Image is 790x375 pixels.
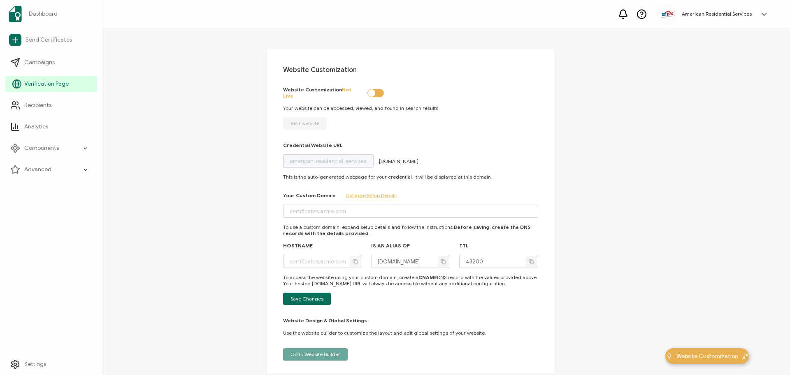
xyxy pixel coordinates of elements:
span: Components [24,144,59,152]
span: Campaigns [24,58,55,67]
input: acme [283,154,374,168]
span: Save Changes [290,296,323,301]
span: .[DOMAIN_NAME] [378,158,418,164]
p: Your website can be accessed, viewed, and found in search results. [283,105,538,111]
a: Settings [5,356,97,373]
h2: TTL [459,242,469,249]
div: To access the website using your custom domain, create a DNS record with the values provided abov... [283,274,538,286]
p: This is the auto-generated webpage for your credential. It will be displayed at this domain. [283,174,538,180]
h5: American Residential Services [682,11,752,17]
a: Verification Page [5,76,97,92]
h2: Your Custom Domain [283,192,335,198]
span: Send Certificates [26,36,72,44]
input: xyz.verified.cv [371,255,450,268]
h2: Website Design & Global Settings [283,317,367,324]
p: To use a custom domain, expand setup details and follow the instructions. [283,224,538,236]
button: Go to Website Builder [283,348,348,361]
a: Analytics [5,119,97,135]
span: Not Live [283,86,351,99]
span: Verification Page [24,80,69,88]
a: Collapse Setup Details [346,192,397,198]
span: Go to Website Builder [290,352,340,357]
a: Recipients [5,97,97,114]
strong: CNAME [418,274,437,280]
input: certificates.acme.com [283,205,538,218]
p: Use the website builder to customize the layout and edit global settings of your website. [283,330,538,336]
iframe: Chat Widget [749,335,790,375]
img: db2c6d1d-95b6-4946-8eb1-cdceab967bda.png [661,10,674,19]
span: Recipients [24,101,51,109]
h1: Website Customization [283,66,538,74]
h2: Credential Website URL [283,142,343,148]
span: Advanced [24,165,51,174]
h2: Website Customization [283,86,361,99]
a: Campaigns [5,54,97,71]
b: Before saving, create the DNS records with the details provided. [283,224,531,236]
a: Dashboard [5,2,97,26]
button: Save Changes [283,293,331,305]
input: certificates.acme.com [283,255,362,268]
span: Website Customization [676,352,738,361]
span: Analytics [24,123,48,131]
img: minimize-icon.svg [742,353,748,359]
h2: HOSTNAME [283,242,313,249]
span: Settings [24,360,46,368]
a: Send Certificates [5,30,97,49]
img: sertifier-logomark-colored.svg [9,6,22,22]
h2: IS AN ALIAS OF [371,242,410,249]
span: Dashboard [29,10,58,18]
